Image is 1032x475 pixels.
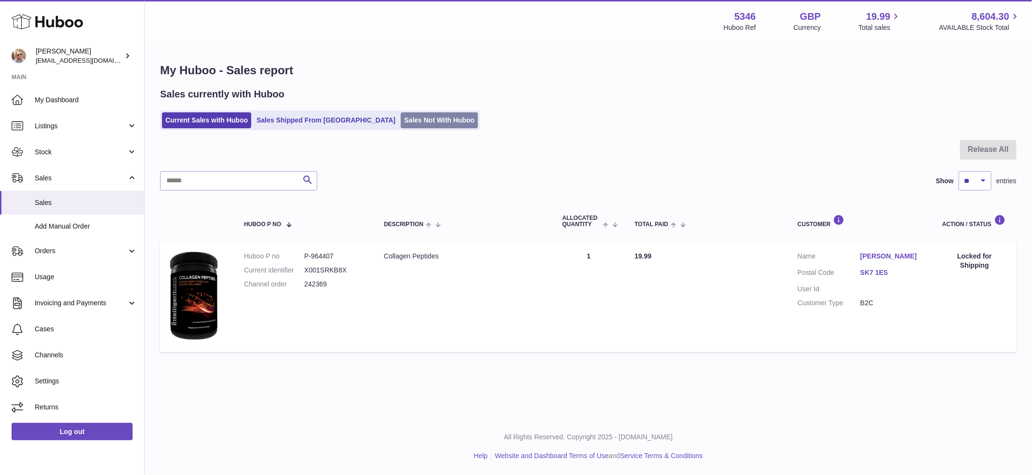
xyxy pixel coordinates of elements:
[562,215,600,228] span: ALLOCATED Quantity
[474,452,488,460] a: Help
[384,252,543,261] div: Collagen Peptides
[860,299,923,308] dd: B2C
[936,176,954,186] label: Show
[996,176,1017,186] span: entries
[304,266,365,275] dd: X001SRKB8X
[724,23,756,32] div: Huboo Ref
[798,215,923,228] div: Customer
[36,56,142,64] span: [EMAIL_ADDRESS][DOMAIN_NAME]
[152,433,1024,442] p: All Rights Reserved. Copyright 2025 - [DOMAIN_NAME]
[35,272,137,282] span: Usage
[798,252,860,263] dt: Name
[794,23,821,32] div: Currency
[384,221,423,228] span: Description
[491,451,703,461] li: and
[942,252,1007,270] div: Locked for Shipping
[858,10,901,32] a: 19.99 Total sales
[620,452,703,460] a: Service Terms & Conditions
[162,112,251,128] a: Current Sales with Huboo
[635,252,652,260] span: 19.99
[304,252,365,261] dd: P-964407
[553,242,625,352] td: 1
[35,222,137,231] span: Add Manual Order
[734,10,756,23] strong: 5346
[858,23,901,32] span: Total sales
[35,198,137,207] span: Sales
[495,452,609,460] a: Website and Dashboard Terms of Use
[36,47,122,65] div: [PERSON_NAME]
[12,49,26,63] img: support@radoneltd.co.uk
[939,23,1020,32] span: AVAILABLE Stock Total
[798,299,860,308] dt: Customer Type
[244,280,304,289] dt: Channel order
[35,299,127,308] span: Invoicing and Payments
[170,252,218,340] img: 53461718595537.jpg
[12,423,133,440] a: Log out
[972,10,1009,23] span: 8,604.30
[244,252,304,261] dt: Huboo P no
[160,63,1017,78] h1: My Huboo - Sales report
[866,10,890,23] span: 19.99
[244,266,304,275] dt: Current identifier
[35,403,137,412] span: Returns
[35,325,137,334] span: Cases
[35,122,127,131] span: Listings
[939,10,1020,32] a: 8,604.30 AVAILABLE Stock Total
[304,280,365,289] dd: 242369
[635,221,668,228] span: Total paid
[860,252,923,261] a: [PERSON_NAME]
[942,215,1007,228] div: Action / Status
[35,351,137,360] span: Channels
[160,88,285,101] h2: Sales currently with Huboo
[35,148,127,157] span: Stock
[798,285,860,294] dt: User Id
[35,174,127,183] span: Sales
[800,10,821,23] strong: GBP
[860,268,923,277] a: SK7 1ES
[35,95,137,105] span: My Dashboard
[35,377,137,386] span: Settings
[798,268,860,280] dt: Postal Code
[35,246,127,256] span: Orders
[244,221,281,228] span: Huboo P no
[253,112,399,128] a: Sales Shipped From [GEOGRAPHIC_DATA]
[401,112,478,128] a: Sales Not With Huboo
